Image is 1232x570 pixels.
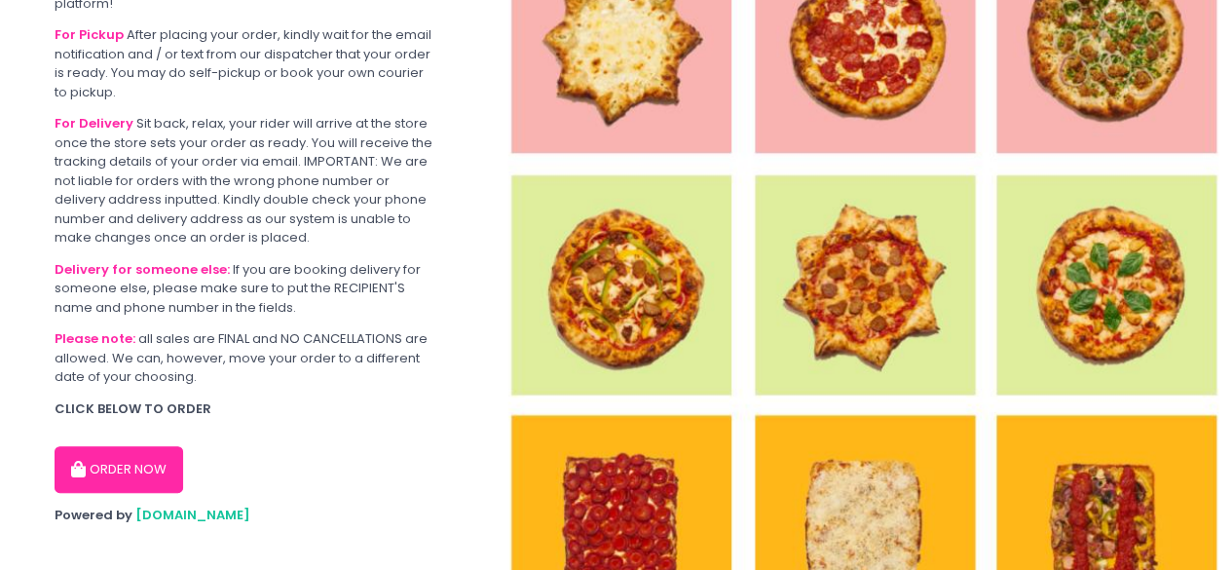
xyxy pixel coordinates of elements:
b: Delivery for someone else: [55,260,230,279]
div: After placing your order, kindly wait for the email notification and / or text from our dispatche... [55,25,438,101]
b: For Pickup [55,25,124,44]
div: If you are booking delivery for someone else, please make sure to put the RECIPIENT'S name and ph... [55,260,438,318]
b: Please note: [55,329,135,348]
div: Powered by [55,506,438,525]
a: [DOMAIN_NAME] [135,506,250,524]
div: CLICK BELOW TO ORDER [55,399,438,419]
button: ORDER NOW [55,446,183,493]
div: Sit back, relax, your rider will arrive at the store once the store sets your order as ready. You... [55,114,438,247]
div: all sales are FINAL and NO CANCELLATIONS are allowed. We can, however, move your order to a diffe... [55,329,438,387]
b: For Delivery [55,114,133,133]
